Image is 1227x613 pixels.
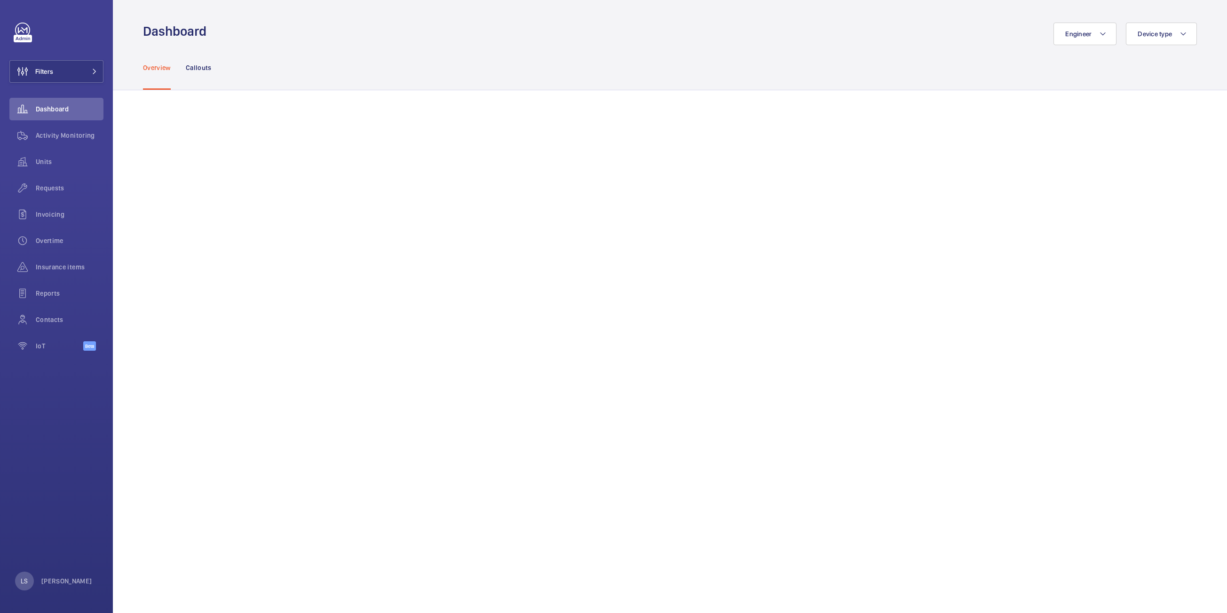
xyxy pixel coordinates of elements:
[9,60,103,83] button: Filters
[186,63,212,72] p: Callouts
[83,341,96,351] span: Beta
[1053,23,1116,45] button: Engineer
[36,104,103,114] span: Dashboard
[36,289,103,298] span: Reports
[21,576,28,586] p: LS
[1065,30,1092,38] span: Engineer
[36,262,103,272] span: Insurance items
[36,236,103,245] span: Overtime
[36,315,103,324] span: Contacts
[36,157,103,166] span: Units
[41,576,92,586] p: [PERSON_NAME]
[1138,30,1172,38] span: Device type
[1126,23,1197,45] button: Device type
[143,23,212,40] h1: Dashboard
[36,183,103,193] span: Requests
[35,67,53,76] span: Filters
[36,210,103,219] span: Invoicing
[143,63,171,72] p: Overview
[36,341,83,351] span: IoT
[36,131,103,140] span: Activity Monitoring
